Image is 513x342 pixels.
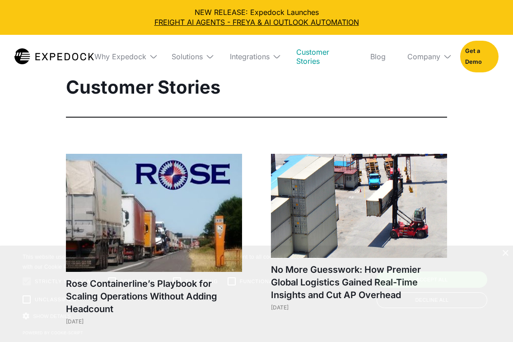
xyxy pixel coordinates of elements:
div: Why Expedock [94,52,146,61]
span: Functionality [240,278,285,285]
div: Solutions [164,35,216,78]
span: Show details [33,313,71,319]
div: Why Expedock [87,35,157,78]
a: FREIGHT AI AGENTS - FREYA & AI OUTLOOK AUTOMATION [7,17,506,27]
div: NEW RELEASE: Expedock Launches [7,7,506,28]
span: Targeting [185,278,218,285]
div: Show details [23,310,326,323]
a: No More Guesswork: How Premier Global Logistics Gained Real-Time Insights and Cut AP Overhead[DATE] [271,154,447,320]
a: Powered by cookie-script [23,330,83,335]
div: Solutions [172,52,203,61]
div: Accept all [377,271,487,288]
a: Rose Containerline’s Playbook for Scaling Operations Without Adding Headcount[DATE] [66,154,242,334]
span: Strictly necessary [35,278,98,285]
div: Decline all [377,292,487,308]
span: Performance [120,278,164,285]
div: Close [502,250,508,257]
div: Company [407,52,440,61]
a: Blog [363,35,393,78]
span: Unclassified [35,296,76,304]
span: This website uses cookies to improve user experience. By using our website you consent to all coo... [23,254,320,271]
div: Integrations [223,35,281,78]
h1: Customer Stories [66,76,447,99]
a: Get a Demo [460,41,499,72]
a: Read more [82,263,111,270]
div: Company [400,35,453,78]
a: Customer Stories [289,35,356,78]
div: Integrations [230,52,270,61]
